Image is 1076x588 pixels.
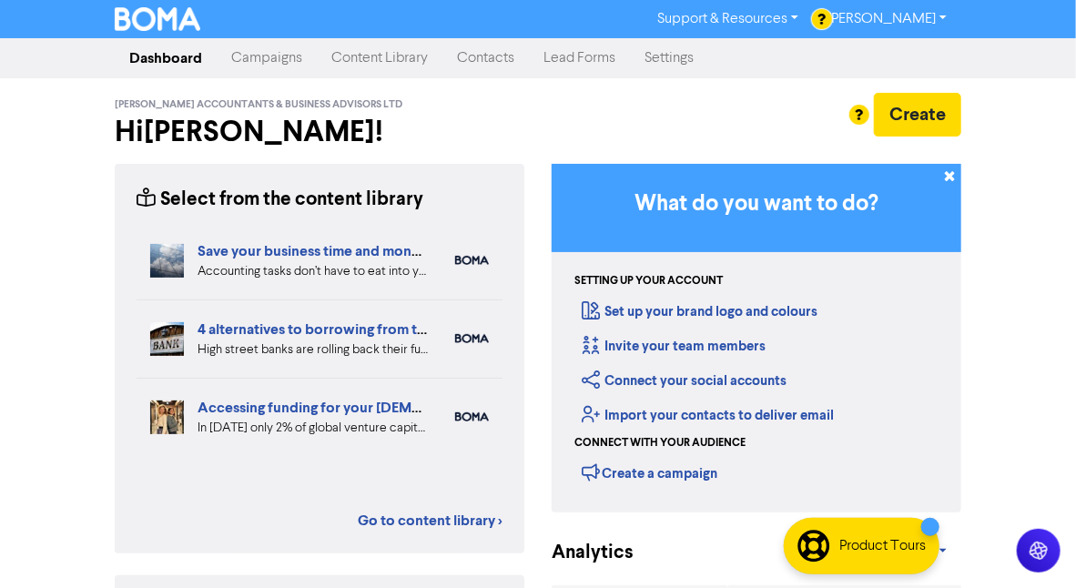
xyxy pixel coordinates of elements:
[198,340,428,360] div: High street banks are rolling back their funding to UK small businesses. We’ve highlighted four a...
[217,40,317,76] a: Campaigns
[874,93,961,137] button: Create
[198,419,428,438] div: In 2024 only 2% of global venture capital funding went to female-only founding teams. We highligh...
[137,186,423,214] div: Select from the content library
[455,412,489,422] img: boma
[813,5,961,34] a: [PERSON_NAME]
[455,256,489,266] img: boma_accounting
[643,5,813,34] a: Support & Resources
[198,242,581,260] a: Save your business time and money using cloud accounting
[582,303,817,320] a: Set up your brand logo and colours
[455,334,489,344] img: boma
[198,399,642,417] a: Accessing funding for your [DEMOGRAPHIC_DATA]-led businesses
[985,501,1076,588] iframe: Chat Widget
[552,164,961,512] div: Getting Started in BOMA
[358,510,502,532] a: Go to content library >
[115,98,402,111] span: [PERSON_NAME] Accountants & Business Advisors Ltd
[574,273,723,289] div: Setting up your account
[582,372,787,390] a: Connect your social accounts
[442,40,529,76] a: Contacts
[317,40,442,76] a: Content Library
[115,115,524,149] h2: Hi [PERSON_NAME] !
[115,40,217,76] a: Dashboard
[574,435,746,451] div: Connect with your audience
[552,539,597,567] div: Analytics
[582,338,766,355] a: Invite your team members
[529,40,630,76] a: Lead Forms
[630,40,708,76] a: Settings
[115,7,200,31] img: BOMA Logo
[582,407,834,424] a: Import your contacts to deliver email
[582,459,717,486] div: Create a campaign
[198,320,531,339] a: 4 alternatives to borrowing from the Big Four banks
[579,191,934,218] h3: What do you want to do?
[198,262,428,281] div: Accounting tasks don’t have to eat into your business time. With the right cloud accounting softw...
